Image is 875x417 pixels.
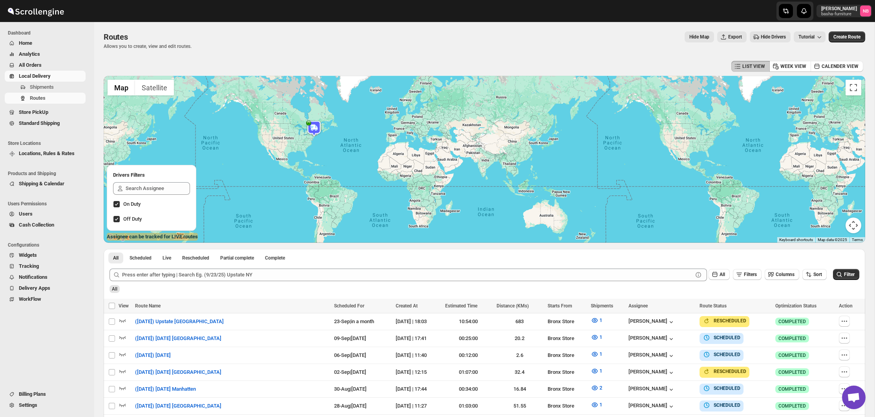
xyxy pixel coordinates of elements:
div: 16.84 [497,385,543,393]
button: Cash Collection [5,219,86,230]
div: Bronx Store [548,335,586,342]
button: Filter [833,269,859,280]
input: Search Assignee [126,182,190,195]
span: Scheduled For [334,303,364,309]
span: 30-Aug | [DATE] [334,386,367,392]
span: Dashboard [8,30,89,36]
span: Local Delivery [19,73,51,79]
input: Press enter after typing | Search Eg. (9/23/25) Upstate NY [122,269,693,281]
b: RESCHEDULED [714,369,746,374]
button: ([DATE]) [DATE] [GEOGRAPHIC_DATA] [130,400,226,412]
span: Route Name [135,303,161,309]
button: RESCHEDULED [703,368,746,375]
span: Locations, Rules & Rates [19,150,75,156]
button: 1 [586,331,607,344]
button: Tutorial [794,31,826,42]
button: LIST VIEW [731,61,770,72]
button: ([DATE]) Upstate [GEOGRAPHIC_DATA] [130,315,228,328]
span: 02-Sep | [DATE] [334,369,366,375]
button: RESCHEDULED [703,317,746,325]
div: 10:54:00 [445,318,491,326]
img: Google [106,232,132,243]
a: Open this area in Google Maps (opens a new window) [106,232,132,243]
span: Tracking [19,263,39,269]
button: All Orders [5,60,86,71]
span: ([DATE]) [DATE] [135,351,171,359]
span: All Orders [19,62,42,68]
span: Nael Basha [860,5,871,16]
button: ([DATE]) [DATE] [GEOGRAPHIC_DATA] [130,332,226,345]
button: [PERSON_NAME] [628,369,675,377]
button: [PERSON_NAME] [628,335,675,343]
button: Billing Plans [5,389,86,400]
span: COMPLETED [778,403,806,409]
div: 01:07:00 [445,368,491,376]
button: Tracking [5,261,86,272]
button: Show satellite imagery [135,80,174,95]
div: [DATE] | 17:41 [396,335,440,342]
button: 1 [586,399,607,411]
div: [DATE] | 12:15 [396,368,440,376]
span: Home [19,40,32,46]
button: ([DATE]) [DATE] [130,349,175,362]
button: SCHEDULED [703,351,740,358]
button: 1 [586,348,607,360]
div: Bronx Store [548,351,586,359]
span: Shipments [30,84,54,90]
button: Columns [765,269,799,280]
span: All [720,272,725,277]
span: Configurations [8,242,89,248]
span: Created At [396,303,418,309]
button: Hide Drivers [750,31,791,42]
b: SCHEDULED [714,402,740,408]
span: 1 [599,368,602,374]
div: 00:12:00 [445,351,491,359]
button: Notifications [5,272,86,283]
span: Users [19,211,33,217]
span: Notifications [19,274,47,280]
span: COMPLETED [778,335,806,342]
div: Bronx Store [548,368,586,376]
span: Store PickUp [19,109,48,115]
b: RESCHEDULED [714,318,746,324]
span: Estimated Time [445,303,477,309]
span: Filter [844,272,855,277]
span: Tutorial [798,34,815,40]
span: Complete [265,255,285,261]
button: SCHEDULED [703,334,740,342]
button: Filters [733,269,762,280]
div: 00:34:00 [445,385,491,393]
img: ScrollEngine [6,1,65,21]
span: On Duty [123,201,141,207]
div: [PERSON_NAME] [628,352,675,360]
span: All [112,286,117,292]
button: Home [5,38,86,49]
span: View [119,303,129,309]
span: Analytics [19,51,40,57]
span: COMPLETED [778,318,806,325]
span: Rescheduled [182,255,209,261]
span: 09-Sep | [DATE] [334,335,366,341]
span: Cash Collection [19,222,54,228]
button: Delivery Apps [5,283,86,294]
b: SCHEDULED [714,386,740,391]
button: Toggle fullscreen view [846,80,861,95]
span: WorkFlow [19,296,41,302]
span: 2 [599,385,602,391]
button: ([DATE]) [DATE] [GEOGRAPHIC_DATA] [130,366,226,379]
div: 20.2 [497,335,543,342]
button: SCHEDULED [703,401,740,409]
div: 32.4 [497,368,543,376]
button: Shipping & Calendar [5,178,86,189]
button: Keyboard shortcuts [779,237,813,243]
span: ([DATE]) [DATE] [GEOGRAPHIC_DATA] [135,402,221,410]
div: Bronx Store [548,402,586,410]
span: COMPLETED [778,369,806,375]
span: Action [839,303,853,309]
a: Terms [852,238,863,242]
span: Off Duty [123,216,142,222]
button: Analytics [5,49,86,60]
button: Create Route [829,31,865,42]
div: 2.6 [497,351,543,359]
